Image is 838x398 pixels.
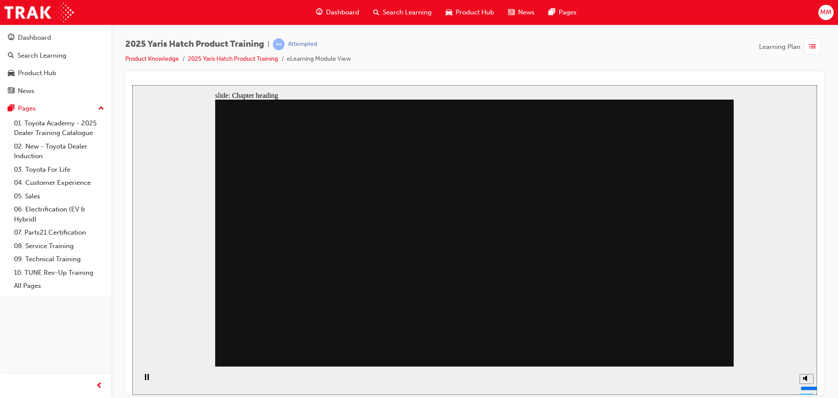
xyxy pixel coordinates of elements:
li: eLearning Module View [287,54,351,64]
button: Pages [3,100,108,117]
a: 09. Technical Training [10,253,108,266]
div: Pages [18,104,36,114]
div: Dashboard [18,33,51,43]
a: guage-iconDashboard [309,3,366,21]
a: News [3,83,108,99]
a: 06. Electrification (EV & Hybrid) [10,203,108,226]
span: learningRecordVerb_ATTEMPT-icon [273,38,285,50]
span: | [268,39,269,49]
a: 10. TUNE Rev-Up Training [10,266,108,280]
div: Attempted [288,40,317,48]
span: pages-icon [8,105,14,113]
span: list-icon [809,42,816,52]
a: pages-iconPages [542,3,584,21]
a: 08. Service Training [10,239,108,253]
span: guage-icon [8,34,14,42]
span: pages-icon [549,7,555,18]
span: news-icon [8,87,14,95]
span: Dashboard [326,7,359,17]
a: search-iconSearch Learning [366,3,439,21]
button: MM [818,5,834,20]
a: 2025 Yaris Hatch Product Training [188,55,278,62]
span: 2025 Yaris Hatch Product Training [125,39,264,49]
img: Trak [4,3,74,22]
a: Product Hub [3,65,108,81]
a: 01. Toyota Academy - 2025 Dealer Training Catalogue [10,117,108,140]
span: car-icon [446,7,452,18]
span: News [518,7,535,17]
span: news-icon [508,7,515,18]
a: car-iconProduct Hub [439,3,501,21]
a: All Pages [10,279,108,293]
span: Search Learning [383,7,432,17]
span: Learning Plan [759,42,800,52]
button: Learning Plan [759,38,824,55]
span: guage-icon [316,7,323,18]
a: 05. Sales [10,190,108,203]
span: Pages [559,7,577,17]
div: News [18,86,34,96]
div: Search Learning [17,51,66,61]
a: Dashboard [3,30,108,46]
span: search-icon [8,52,14,60]
button: Mute (Ctrl+Alt+M) [667,289,681,299]
span: search-icon [373,7,379,18]
button: Pause (Ctrl+Alt+P) [4,288,19,303]
div: misc controls [663,281,680,310]
div: playback controls [4,281,19,310]
span: prev-icon [96,381,103,391]
a: 07. Parts21 Certification [10,226,108,239]
span: up-icon [98,103,104,114]
span: MM [820,7,831,17]
a: news-iconNews [501,3,542,21]
a: 04. Customer Experience [10,176,108,190]
button: DashboardSearch LearningProduct HubNews [3,28,108,100]
a: Product Knowledge [125,55,179,62]
div: Product Hub [18,68,56,78]
a: Search Learning [3,48,108,64]
span: car-icon [8,69,14,77]
input: volume [668,300,725,307]
a: 03. Toyota For Life [10,163,108,177]
span: Product Hub [456,7,494,17]
a: 02. New - Toyota Dealer Induction [10,140,108,163]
